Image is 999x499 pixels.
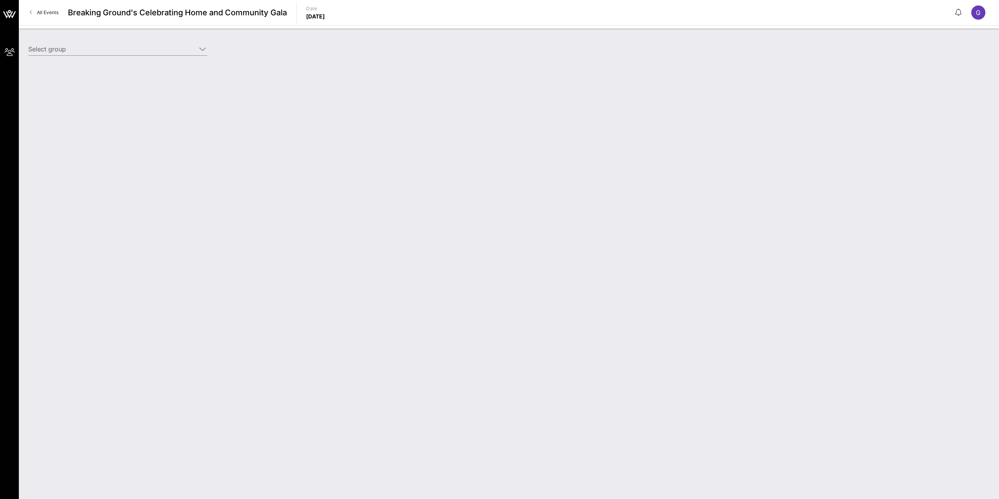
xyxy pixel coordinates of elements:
[976,9,981,16] span: G
[37,9,58,15] span: All Events
[68,7,287,18] span: Breaking Ground's Celebrating Home and Community Gala
[25,6,63,19] a: All Events
[971,5,985,20] div: G
[306,13,325,20] p: [DATE]
[306,5,325,13] p: Date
